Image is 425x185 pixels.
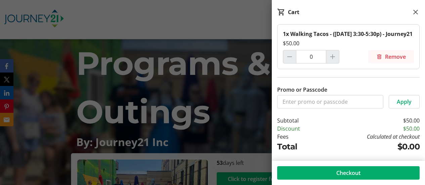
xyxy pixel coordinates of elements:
[277,95,383,108] input: Enter promo or passcode
[320,125,420,133] td: $50.00
[277,117,320,125] td: Subtotal
[397,98,412,106] span: Apply
[277,86,327,94] label: Promo or Passcode
[320,133,420,141] td: Calculated at checkout
[277,133,320,141] td: Fees
[389,95,420,108] button: Apply
[277,166,420,180] button: Checkout
[320,141,420,153] td: $0.00
[283,30,414,38] div: 1x Walking Tacos - ([DATE] 3:30-5:30p) - Journey21
[277,125,320,133] td: Discount
[320,117,420,125] td: $50.00
[336,169,360,177] span: Checkout
[296,50,326,63] input: Walking Tacos - (July 22 - 3:30-5:30p) - Journey21 Quantity
[368,50,414,63] button: Remove
[288,8,299,16] div: Cart
[385,53,406,61] span: Remove
[283,39,414,47] div: $50.00
[277,141,320,153] td: Total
